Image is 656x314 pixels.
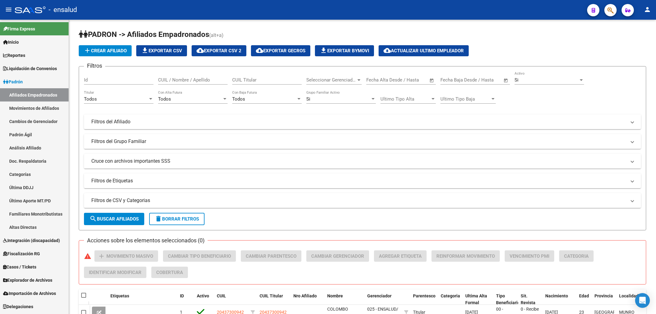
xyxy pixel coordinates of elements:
datatable-header-cell: Activo [194,289,214,310]
button: Cobertura [151,267,188,278]
button: Movimiento Masivo [94,250,158,262]
span: Nro Afiliado [293,293,317,298]
span: Gerenciador [367,293,392,298]
span: CUIL Titular [260,293,283,298]
mat-icon: warning [84,252,91,260]
span: Inicio [3,39,19,46]
button: Vencimiento PMI [505,250,554,262]
mat-expansion-panel-header: Filtros de Etiquetas [84,173,641,188]
span: Padrón [3,78,23,85]
span: Si [306,96,310,102]
mat-expansion-panel-header: Filtros de CSV y Categorias [84,193,641,208]
mat-icon: cloud_download [256,47,263,54]
button: Actualizar ultimo Empleador [379,45,469,56]
span: Fiscalización RG [3,250,40,257]
datatable-header-cell: ID [177,289,194,310]
button: Exportar CSV 2 [192,45,246,56]
span: Importación de Archivos [3,290,56,297]
button: Agregar Etiqueta [374,250,427,262]
span: Todos [84,96,97,102]
mat-panel-title: Filtros de Etiquetas [91,177,626,184]
span: Localidad [619,293,638,298]
span: Cambiar Tipo Beneficiario [168,253,231,259]
mat-expansion-panel-header: Filtros del Grupo Familiar [84,134,641,149]
span: Seleccionar Gerenciador [306,77,356,83]
span: Etiquetas [110,293,129,298]
span: Explorador de Archivos [3,277,52,284]
datatable-header-cell: Sit. Revista [518,289,543,310]
span: Categoria [564,253,589,259]
span: Cambiar Gerenciador [311,253,364,259]
span: Vencimiento PMI [510,253,549,259]
span: Si [515,77,519,83]
datatable-header-cell: CUIL Titular [257,289,291,310]
span: ID [180,293,184,298]
button: Cambiar Parentesco [241,250,301,262]
button: Categoria [559,250,594,262]
datatable-header-cell: Nombre [325,289,365,310]
h3: Filtros [84,62,105,70]
span: Exportar CSV 2 [197,48,241,54]
span: Cambiar Parentesco [246,253,296,259]
span: CUIL [217,293,226,298]
span: PADRON -> Afiliados Empadronados [79,30,209,39]
button: Cambiar Gerenciador [306,250,369,262]
datatable-header-cell: CUIL [214,289,248,310]
mat-icon: search [89,215,97,222]
mat-panel-title: Filtros del Afiliado [91,118,626,125]
h3: Acciones sobre los elementos seleccionados (0) [84,236,208,245]
button: Cambiar Tipo Beneficiario [163,250,236,262]
mat-expansion-panel-header: Cruce con archivos importantes SSS [84,154,641,169]
datatable-header-cell: Localidad [617,289,641,310]
span: Borrar Filtros [155,216,199,222]
mat-icon: add [98,252,105,260]
span: Exportar CSV [141,48,182,54]
span: Ultimo Tipo Baja [440,96,490,102]
datatable-header-cell: Edad [577,289,592,310]
mat-expansion-panel-header: Filtros del Afiliado [84,114,641,129]
button: Reinformar Movimiento [431,250,500,262]
button: Exportar Bymovi [315,45,374,56]
mat-panel-title: Cruce con archivos importantes SSS [91,158,626,165]
span: - ensalud [49,3,77,17]
datatable-header-cell: Provincia [592,289,617,310]
span: Liquidación de Convenios [3,65,57,72]
span: Firma Express [3,26,35,32]
span: Agregar Etiqueta [379,253,422,259]
datatable-header-cell: Gerenciador [365,289,402,310]
mat-icon: cloud_download [384,47,391,54]
span: Reinformar Movimiento [436,253,495,259]
span: Crear Afiliado [84,48,127,54]
mat-panel-title: Filtros del Grupo Familiar [91,138,626,145]
span: Parentesco [413,293,435,298]
mat-icon: add [84,47,91,54]
mat-panel-title: Filtros de CSV y Categorias [91,197,626,204]
span: Casos / Tickets [3,264,36,270]
span: Todos [232,96,245,102]
datatable-header-cell: Etiquetas [108,289,177,310]
span: Nacimiento [545,293,568,298]
input: Fecha fin [471,77,501,83]
span: Delegaciones [3,303,33,310]
div: Open Intercom Messenger [635,293,650,308]
span: 025 - ENSALUD [367,307,396,312]
datatable-header-cell: Ultima Alta Formal [463,289,494,310]
datatable-header-cell: Nacimiento [543,289,577,310]
span: Sit. Revista [521,293,535,305]
input: Fecha fin [397,77,427,83]
button: Borrar Filtros [149,213,205,225]
span: Integración (discapacidad) [3,237,60,244]
datatable-header-cell: Categoria [438,289,463,310]
span: Movimiento Masivo [106,253,153,259]
datatable-header-cell: Tipo Beneficiario [494,289,518,310]
mat-icon: cloud_download [197,47,204,54]
mat-icon: file_download [320,47,327,54]
span: Todos [158,96,171,102]
span: Exportar GECROS [256,48,305,54]
span: Ultimo Tipo Alta [380,96,430,102]
span: Cobertura [156,270,183,275]
mat-icon: person [644,6,651,13]
span: Provincia [594,293,613,298]
button: Identificar Modificar [84,267,146,278]
button: Exportar CSV [136,45,187,56]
